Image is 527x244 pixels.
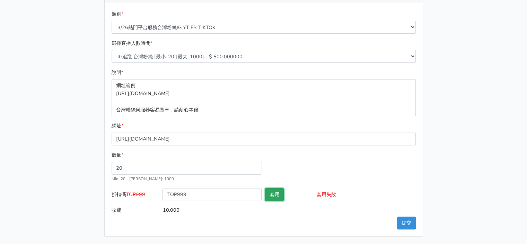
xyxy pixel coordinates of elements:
[112,122,123,130] label: 網址
[112,10,123,18] label: 類別
[112,39,152,47] label: 選擇直播人數時間
[112,151,123,159] label: 數量
[110,204,161,217] label: 收費
[112,79,416,116] p: 網址範例 [URL][DOMAIN_NAME] 台灣粉絲伺服器容易塞車，請耐心等候
[112,176,174,182] small: Min: 20 - [PERSON_NAME]: 1000
[397,217,416,229] button: 提交
[112,68,123,76] label: 說明
[265,188,284,201] button: 套用
[126,191,145,198] span: TOP999
[112,133,416,145] input: 這邊填入網址
[110,188,161,204] label: 折扣碼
